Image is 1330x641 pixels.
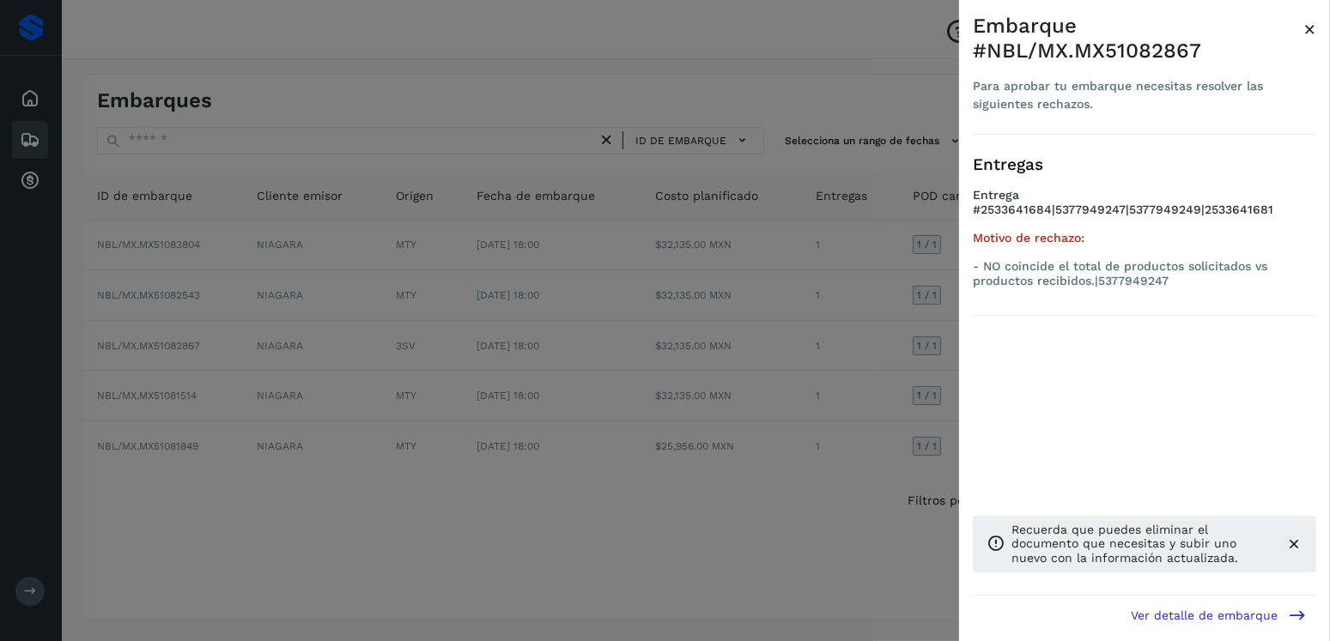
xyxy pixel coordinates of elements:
div: Embarque #NBL/MX.MX51082867 [973,14,1303,63]
span: × [1303,17,1316,41]
h3: Entregas [973,155,1316,175]
span: Ver detalle de embarque [1131,609,1278,621]
div: Para aprobar tu embarque necesitas resolver las siguientes rechazos. [973,77,1303,113]
button: Close [1303,14,1316,45]
button: Ver detalle de embarque [1120,596,1316,634]
p: Recuerda que puedes eliminar el documento que necesitas y subir uno nuevo con la información actu... [1011,523,1272,565]
h4: Entrega #2533641684|5377949247|5377949249|2533641681 [973,188,1316,231]
h5: Motivo de rechazo: [973,231,1316,245]
p: - NO coincide el total de productos solicitados vs productos recibidos.|5377949247 [973,259,1316,288]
